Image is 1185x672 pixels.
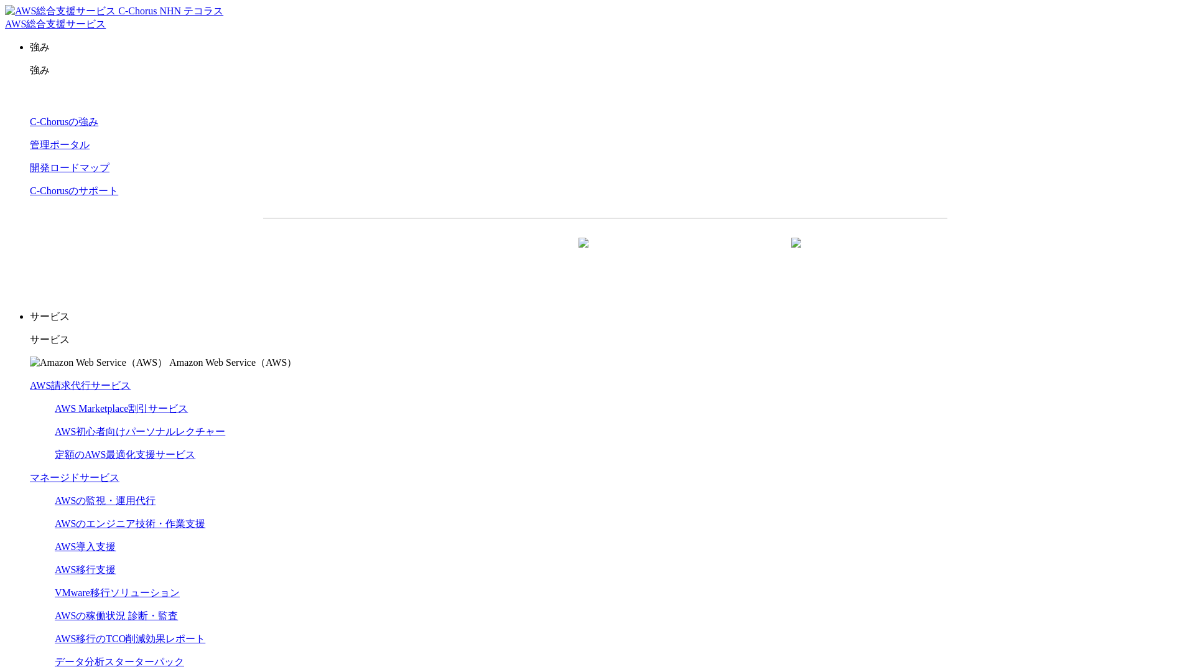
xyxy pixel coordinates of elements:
p: サービス [30,334,1180,347]
a: マネージドサービス [30,472,119,483]
a: AWS総合支援サービス C-Chorus NHN テコラスAWS総合支援サービス [5,6,223,29]
a: C-Chorusのサポート [30,185,118,196]
a: AWS請求代行サービス [30,380,131,391]
a: AWSの稼働状況 診断・監査 [55,610,178,621]
a: データ分析スターターパック [55,656,184,667]
p: サービス [30,310,1180,324]
img: 矢印 [791,238,801,270]
img: Amazon Web Service（AWS） [30,357,167,370]
a: 定額のAWS最適化支援サービス [55,449,195,460]
a: AWS移行のTCO削減効果レポート [55,633,205,644]
span: Amazon Web Service（AWS） [169,357,297,368]
a: 開発ロードマップ [30,162,109,173]
a: 管理ポータル [30,139,90,150]
a: AWS Marketplace割引サービス [55,403,188,414]
a: まずは相談する [611,238,812,269]
a: AWSのエンジニア技術・作業支援 [55,518,205,529]
a: AWS初心者向けパーソナルレクチャー [55,426,225,437]
a: AWSの監視・運用代行 [55,495,156,506]
a: VMware移行ソリューション [55,587,180,598]
p: 強み [30,64,1180,77]
a: AWS移行支援 [55,564,116,575]
a: C-Chorusの強み [30,116,98,127]
img: AWS総合支援サービス C-Chorus [5,5,157,18]
a: 資料を請求する [399,238,599,269]
p: 強み [30,41,1180,54]
a: AWS導入支援 [55,541,116,552]
img: 矢印 [579,238,588,270]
